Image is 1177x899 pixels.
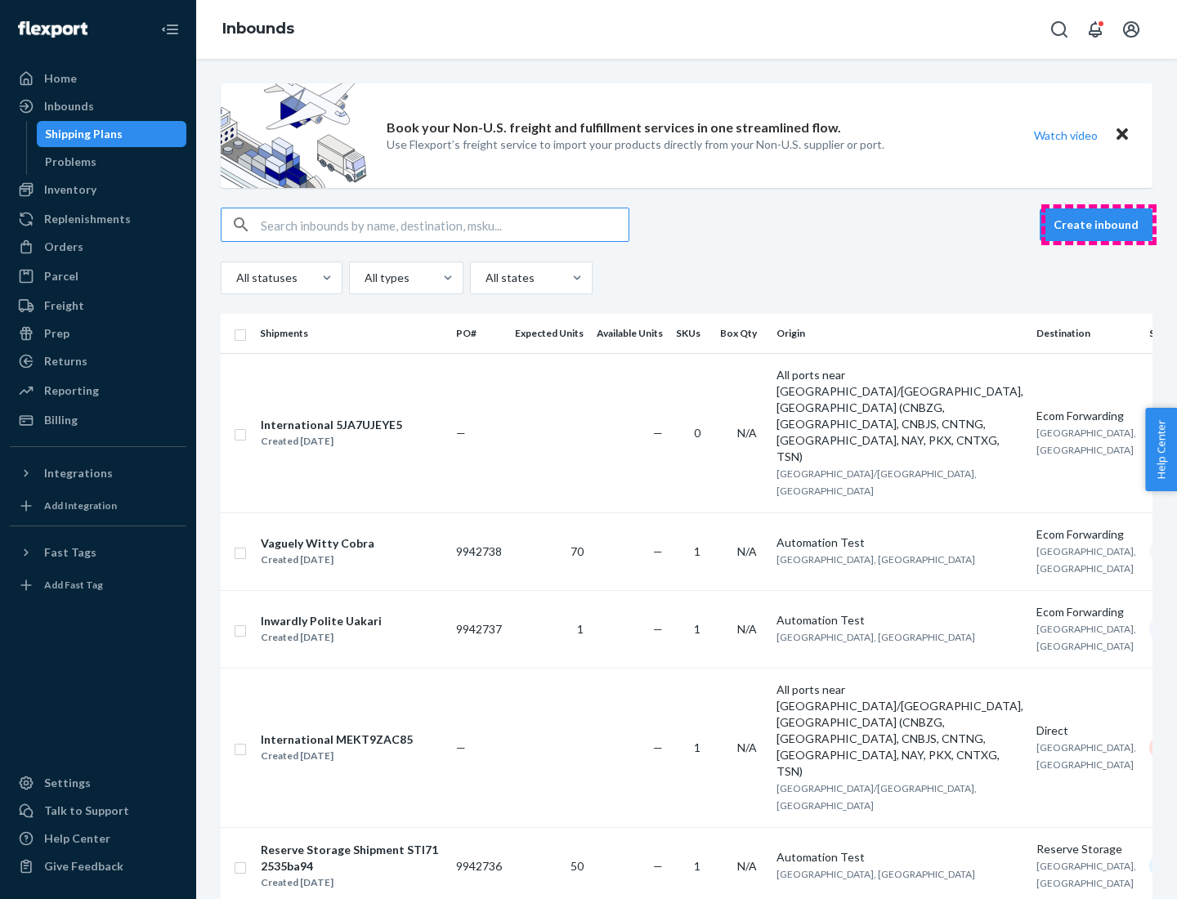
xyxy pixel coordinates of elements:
div: All ports near [GEOGRAPHIC_DATA]/[GEOGRAPHIC_DATA], [GEOGRAPHIC_DATA] (CNBZG, [GEOGRAPHIC_DATA], ... [776,682,1023,780]
div: Created [DATE] [261,748,413,764]
th: SKUs [669,314,714,353]
div: Created [DATE] [261,629,382,646]
span: — [653,859,663,873]
a: Shipping Plans [37,121,187,147]
a: Home [10,65,186,92]
a: Freight [10,293,186,319]
div: Orders [44,239,83,255]
button: Give Feedback [10,853,186,879]
a: Help Center [10,825,186,852]
a: Talk to Support [10,798,186,824]
span: N/A [737,544,757,558]
span: — [653,544,663,558]
button: Open notifications [1079,13,1112,46]
button: Watch video [1023,123,1108,147]
div: Vaguely Witty Cobra [261,535,374,552]
div: Inwardly Polite Uakari [261,613,382,629]
div: Billing [44,412,78,428]
a: Problems [37,149,187,175]
button: Close Navigation [154,13,186,46]
div: Created [DATE] [261,552,374,568]
span: — [456,740,466,754]
span: [GEOGRAPHIC_DATA], [GEOGRAPHIC_DATA] [776,553,975,566]
th: Shipments [253,314,450,353]
div: Prep [44,325,69,342]
span: 1 [694,544,700,558]
div: Parcel [44,268,78,284]
th: Destination [1030,314,1143,353]
th: Expected Units [508,314,590,353]
span: — [653,622,663,636]
span: N/A [737,426,757,440]
a: Billing [10,407,186,433]
span: [GEOGRAPHIC_DATA]/[GEOGRAPHIC_DATA], [GEOGRAPHIC_DATA] [776,467,977,497]
div: Talk to Support [44,803,129,819]
ol: breadcrumbs [209,6,307,53]
div: Reporting [44,382,99,399]
a: Prep [10,320,186,347]
input: All states [484,270,486,286]
button: Help Center [1145,408,1177,491]
div: International 5JA7UJEYE5 [261,417,402,433]
div: Automation Test [776,534,1023,551]
th: Available Units [590,314,669,353]
button: Create inbound [1040,208,1152,241]
a: Add Fast Tag [10,572,186,598]
span: N/A [737,622,757,636]
a: Inbounds [222,20,294,38]
a: Settings [10,770,186,796]
span: [GEOGRAPHIC_DATA], [GEOGRAPHIC_DATA] [776,631,975,643]
div: Ecom Forwarding [1036,526,1136,543]
div: Reserve Storage Shipment STI712535ba94 [261,842,442,874]
div: Ecom Forwarding [1036,408,1136,424]
div: Inbounds [44,98,94,114]
span: N/A [737,740,757,754]
div: Add Integration [44,499,117,512]
button: Open Search Box [1043,13,1076,46]
span: 50 [571,859,584,873]
input: All statuses [235,270,236,286]
div: Problems [45,154,96,170]
div: Fast Tags [44,544,96,561]
div: Created [DATE] [261,433,402,449]
button: Integrations [10,460,186,486]
div: Automation Test [776,612,1023,628]
a: Inbounds [10,93,186,119]
a: Add Integration [10,493,186,519]
div: Add Fast Tag [44,578,103,592]
div: Created [DATE] [261,874,442,891]
span: [GEOGRAPHIC_DATA], [GEOGRAPHIC_DATA] [776,868,975,880]
span: [GEOGRAPHIC_DATA], [GEOGRAPHIC_DATA] [1036,427,1136,456]
span: N/A [737,859,757,873]
span: 1 [694,622,700,636]
div: Reserve Storage [1036,841,1136,857]
p: Book your Non-U.S. freight and fulfillment services in one streamlined flow. [387,119,841,137]
span: 70 [571,544,584,558]
a: Replenishments [10,206,186,232]
div: Returns [44,353,87,369]
td: 9942738 [450,512,508,590]
a: Parcel [10,263,186,289]
a: Returns [10,348,186,374]
input: All types [363,270,365,286]
span: 1 [694,859,700,873]
div: Freight [44,297,84,314]
span: — [456,426,466,440]
div: International MEKT9ZAC85 [261,731,413,748]
span: [GEOGRAPHIC_DATA]/[GEOGRAPHIC_DATA], [GEOGRAPHIC_DATA] [776,782,977,812]
div: Automation Test [776,849,1023,865]
span: [GEOGRAPHIC_DATA], [GEOGRAPHIC_DATA] [1036,545,1136,575]
span: [GEOGRAPHIC_DATA], [GEOGRAPHIC_DATA] [1036,741,1136,771]
div: Direct [1036,722,1136,739]
div: Inventory [44,181,96,198]
input: Search inbounds by name, destination, msku... [261,208,629,241]
div: Settings [44,775,91,791]
td: 9942737 [450,590,508,668]
div: Help Center [44,830,110,847]
th: Box Qty [714,314,770,353]
div: Replenishments [44,211,131,227]
div: Integrations [44,465,113,481]
div: Shipping Plans [45,126,123,142]
th: Origin [770,314,1030,353]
